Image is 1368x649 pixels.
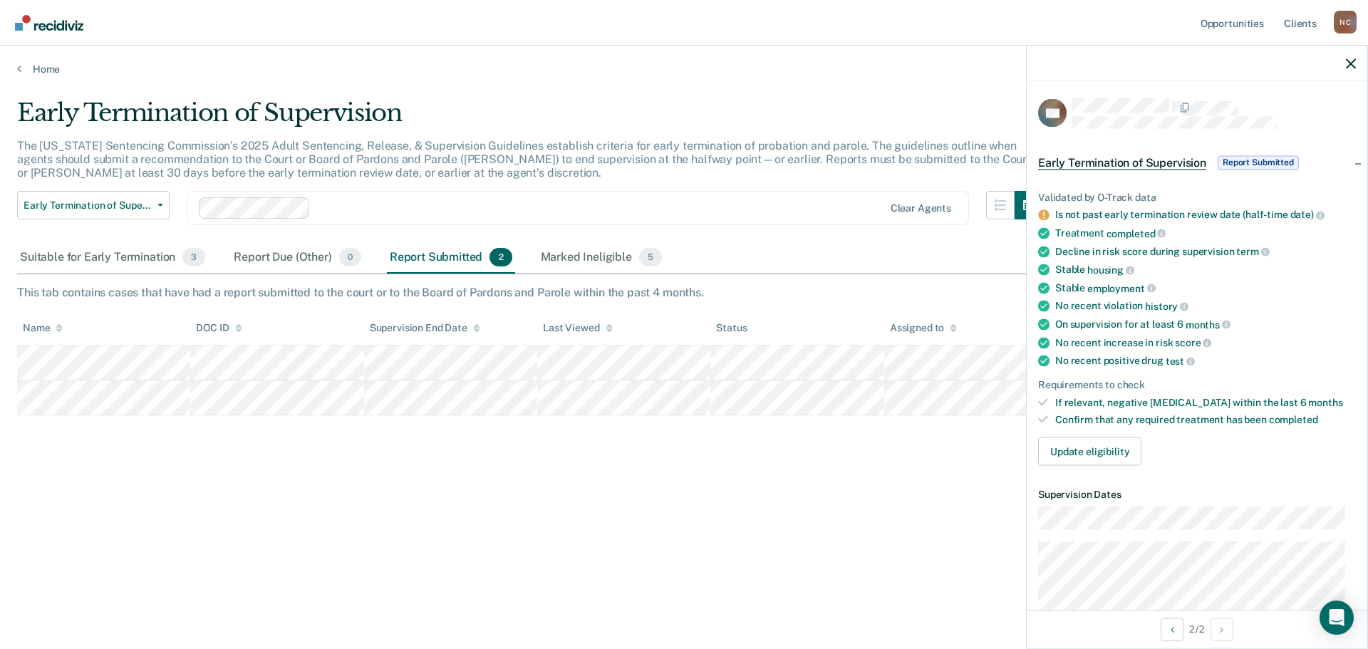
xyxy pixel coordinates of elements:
div: Open Intercom Messenger [1320,601,1354,635]
div: Requirements to check [1038,378,1356,390]
div: This tab contains cases that have had a report submitted to the court or to the Board of Pardons ... [17,286,1351,299]
div: Early Termination of Supervision [17,98,1043,139]
div: On supervision for at least 6 [1055,318,1356,331]
div: Stable [1055,264,1356,276]
div: Is not past early termination review date (half-time date) [1055,209,1356,222]
button: Update eligibility [1038,437,1141,466]
div: Marked Ineligible [538,242,665,274]
div: Supervision End Date [370,322,480,334]
img: Recidiviz [15,15,83,31]
span: Report Submitted [1218,155,1299,170]
div: Report Submitted [387,242,515,274]
div: Early Termination of SupervisionReport Submitted [1027,140,1367,185]
button: Previous Opportunity [1161,618,1183,640]
span: test [1166,355,1195,366]
a: Home [17,63,1351,76]
div: No recent increase in risk [1055,336,1356,349]
p: The [US_STATE] Sentencing Commission’s 2025 Adult Sentencing, Release, & Supervision Guidelines e... [17,139,1031,180]
div: Status [716,322,747,334]
div: No recent positive drug [1055,355,1356,368]
span: completed [1107,227,1166,239]
div: Confirm that any required treatment has been [1055,414,1356,426]
span: Early Termination of Supervision [1038,155,1206,170]
span: completed [1269,414,1318,425]
span: Early Termination of Supervision [24,199,152,212]
span: months [1308,396,1342,407]
div: Assigned to [890,322,957,334]
span: history [1145,301,1188,312]
div: Last Viewed [543,322,612,334]
div: 2 / 2 [1027,610,1367,648]
span: 0 [339,248,361,266]
span: employment [1087,282,1155,294]
div: Name [23,322,63,334]
button: Profile dropdown button [1334,11,1357,33]
span: 3 [182,248,205,266]
div: Clear agents [891,202,951,214]
button: Next Opportunity [1211,618,1233,640]
div: If relevant, negative [MEDICAL_DATA] within the last 6 [1055,396,1356,408]
div: DOC ID [196,322,242,334]
span: housing [1087,264,1134,275]
div: Decline in risk score during supervision [1055,245,1356,258]
span: months [1186,318,1230,330]
dt: Supervision Dates [1038,489,1356,501]
div: Validated by O-Track data [1038,191,1356,203]
span: score [1175,337,1211,348]
div: N C [1334,11,1357,33]
div: Treatment [1055,227,1356,239]
span: term [1236,246,1269,257]
div: No recent violation [1055,300,1356,313]
div: Suitable for Early Termination [17,242,208,274]
span: 2 [489,248,512,266]
div: Stable [1055,281,1356,294]
div: Report Due (Other) [231,242,363,274]
span: 5 [639,248,662,266]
